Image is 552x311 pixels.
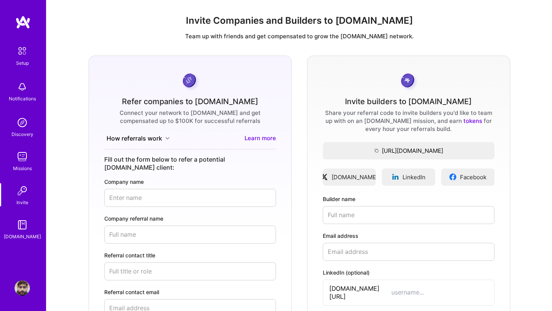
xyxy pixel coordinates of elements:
[323,147,495,155] span: [URL][DOMAIN_NAME]
[104,226,276,244] input: Full name
[15,280,30,296] img: User Avatar
[323,109,495,133] div: Share your referral code to invite builders you'd like to team up with on an [DOMAIN_NAME] missio...
[15,149,30,164] img: teamwork
[104,109,276,125] div: Connect your network to [DOMAIN_NAME] and get compensated up to $100K for successful referrals
[4,232,41,241] div: [DOMAIN_NAME]
[104,189,276,207] input: Enter name
[15,15,31,29] img: logo
[398,71,419,92] img: grayCoin
[53,15,546,26] h1: Invite Companies and Builders to [DOMAIN_NAME]
[323,268,495,277] label: LinkedIn (optional)
[14,43,30,59] img: setup
[391,173,399,181] img: linkedinLogo
[460,173,486,181] span: Facebook
[345,98,472,106] div: Invite builders to [DOMAIN_NAME]
[122,98,258,106] div: Refer companies to [DOMAIN_NAME]
[180,71,200,92] img: purpleCoin
[329,285,391,301] span: [DOMAIN_NAME][URL]
[441,169,495,186] a: Facebook
[16,198,28,206] div: Invite
[15,115,30,130] img: discovery
[11,130,33,138] div: Discovery
[463,117,482,124] a: tokens
[323,206,495,224] input: Full name
[53,32,546,40] p: Team up with friends and get compensated to grow the [DOMAIN_NAME] network.
[9,95,36,103] div: Notifications
[332,173,378,181] span: [DOMAIN_NAME]
[104,178,276,186] label: Company name
[323,232,495,240] label: Email address
[104,251,276,259] label: Referral contact title
[13,164,32,172] div: Missions
[13,280,32,296] a: User Avatar
[449,173,457,181] img: facebookLogo
[104,262,276,280] input: Full title or role
[391,288,488,296] input: username...
[382,169,435,186] a: LinkedIn
[16,59,29,67] div: Setup
[104,134,172,143] button: How referrals work
[323,243,495,261] input: Email address
[245,134,276,143] a: Learn more
[323,142,495,159] button: [URL][DOMAIN_NAME]
[15,217,30,232] img: guide book
[323,195,495,203] label: Builder name
[104,288,276,296] label: Referral contact email
[104,214,276,223] label: Company referral name
[15,183,30,198] img: Invite
[104,155,276,172] div: Fill out the form below to refer a potential [DOMAIN_NAME] client:
[323,169,376,186] a: [DOMAIN_NAME]
[320,173,329,181] img: xLogo
[15,79,30,95] img: bell
[402,173,426,181] span: LinkedIn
